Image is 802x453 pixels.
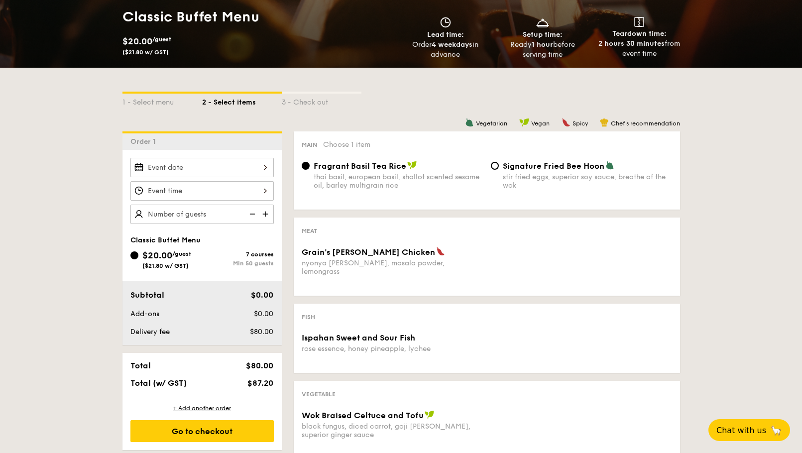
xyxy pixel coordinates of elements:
[130,328,170,336] span: Delivery fee
[251,290,273,300] span: $0.00
[535,17,550,28] img: icon-dish.430c3a2e.svg
[302,162,310,170] input: Fragrant Basil Tea Ricethai basil, european basil, shallot scented sesame oil, barley multigrain ...
[503,173,672,190] div: stir fried eggs, superior soy sauce, breathe of the wok
[282,94,361,108] div: 3 - Check out
[302,259,483,276] div: nyonya [PERSON_NAME], masala powder, lemongrass
[314,173,483,190] div: thai basil, european basil, shallot scented sesame oil, barley multigrain rice
[531,120,550,127] span: Vegan
[130,290,164,300] span: Subtotal
[130,205,274,224] input: Number of guests
[598,39,665,48] strong: 2 hours 30 minutes
[532,40,553,49] strong: 1 hour
[202,251,274,258] div: 7 courses
[122,49,169,56] span: ($21.80 w/ GST)
[314,161,406,171] span: Fragrant Basil Tea Rice
[770,425,782,436] span: 🦙
[302,227,317,234] span: Meat
[122,94,202,108] div: 1 - Select menu
[244,205,259,224] img: icon-reduce.1d2dbef1.svg
[130,310,159,318] span: Add-ons
[438,17,453,28] img: icon-clock.2db775ea.svg
[708,419,790,441] button: Chat with us🦙
[503,161,604,171] span: Signature Fried Bee Hoon
[401,40,490,60] div: Order in advance
[573,120,588,127] span: Spicy
[130,236,201,244] span: Classic Buffet Menu
[250,328,273,336] span: $80.00
[436,247,445,256] img: icon-spicy.37a8142b.svg
[130,251,138,259] input: $20.00/guest($21.80 w/ GST)7 coursesMin 50 guests
[202,260,274,267] div: Min 50 guests
[247,378,273,388] span: $87.20
[302,411,424,420] span: Wok Braised Celtuce and Tofu
[634,17,644,27] img: icon-teardown.65201eee.svg
[407,161,417,170] img: icon-vegan.f8ff3823.svg
[302,391,336,398] span: Vegetable
[246,361,273,370] span: $80.00
[152,36,171,43] span: /guest
[302,333,415,342] span: Ispahan Sweet and Sour Fish
[254,310,273,318] span: $0.00
[716,426,766,435] span: Chat with us
[600,118,609,127] img: icon-chef-hat.a58ddaea.svg
[130,137,160,146] span: Order 1
[595,39,684,59] div: from event time
[122,36,152,47] span: $20.00
[122,8,397,26] h1: Classic Buffet Menu
[130,158,274,177] input: Event date
[605,161,614,170] img: icon-vegetarian.fe4039eb.svg
[425,410,435,419] img: icon-vegan.f8ff3823.svg
[302,247,435,257] span: Grain's [PERSON_NAME] Chicken
[302,314,315,321] span: Fish
[476,120,507,127] span: Vegetarian
[498,40,587,60] div: Ready before serving time
[323,140,370,149] span: Choose 1 item
[611,120,680,127] span: Chef's recommendation
[302,141,317,148] span: Main
[523,30,563,39] span: Setup time:
[130,181,274,201] input: Event time
[130,378,187,388] span: Total (w/ GST)
[130,361,151,370] span: Total
[142,250,172,261] span: $20.00
[491,162,499,170] input: Signature Fried Bee Hoonstir fried eggs, superior soy sauce, breathe of the wok
[519,118,529,127] img: icon-vegan.f8ff3823.svg
[142,262,189,269] span: ($21.80 w/ GST)
[432,40,472,49] strong: 4 weekdays
[259,205,274,224] img: icon-add.58712e84.svg
[562,118,571,127] img: icon-spicy.37a8142b.svg
[465,118,474,127] img: icon-vegetarian.fe4039eb.svg
[130,404,274,412] div: + Add another order
[302,344,483,353] div: rose essence, honey pineapple, lychee
[130,420,274,442] div: Go to checkout
[202,94,282,108] div: 2 - Select items
[427,30,464,39] span: Lead time:
[302,422,483,439] div: black fungus, diced carrot, goji [PERSON_NAME], superior ginger sauce
[612,29,667,38] span: Teardown time:
[172,250,191,257] span: /guest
